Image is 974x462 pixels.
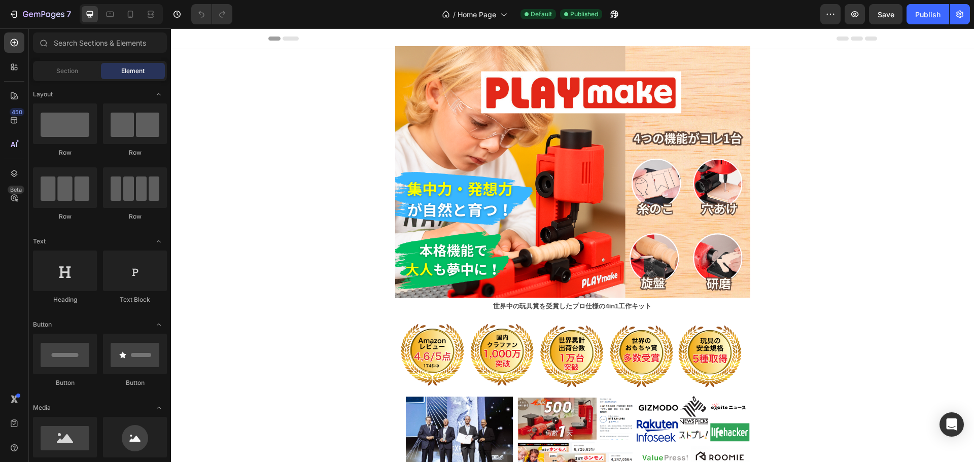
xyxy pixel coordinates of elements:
div: Row [33,148,97,157]
strong: 世界中の玩具賞を受賞したプロ仕様の4in1工作キット [322,274,480,281]
div: Button [103,378,167,387]
div: Row [103,212,167,221]
span: / [453,9,456,20]
p: 7 [66,8,71,20]
span: Save [878,10,894,19]
div: Open Intercom Messenger [940,412,964,437]
span: Text [33,237,46,246]
span: Media [33,403,51,412]
span: Toggle open [151,316,167,333]
button: Publish [907,4,949,24]
button: 7 [4,4,76,24]
div: 450 [10,108,24,116]
span: Toggle open [151,233,167,250]
span: Published [570,10,598,19]
span: Default [531,10,552,19]
div: Button [33,378,97,387]
span: Button [33,320,52,329]
div: Row [33,212,97,221]
div: Row [103,148,167,157]
span: Toggle open [151,86,167,102]
span: Toggle open [151,400,167,416]
span: Element [121,66,145,76]
iframe: Design area [171,28,974,462]
div: Undo/Redo [191,4,232,24]
input: Search Sections & Elements [33,32,167,53]
div: Beta [8,186,24,194]
span: Layout [33,90,53,99]
div: Publish [915,9,941,20]
div: Text Block [103,295,167,304]
span: Home Page [458,9,496,20]
button: Save [869,4,902,24]
span: Section [56,66,78,76]
div: Heading [33,295,97,304]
